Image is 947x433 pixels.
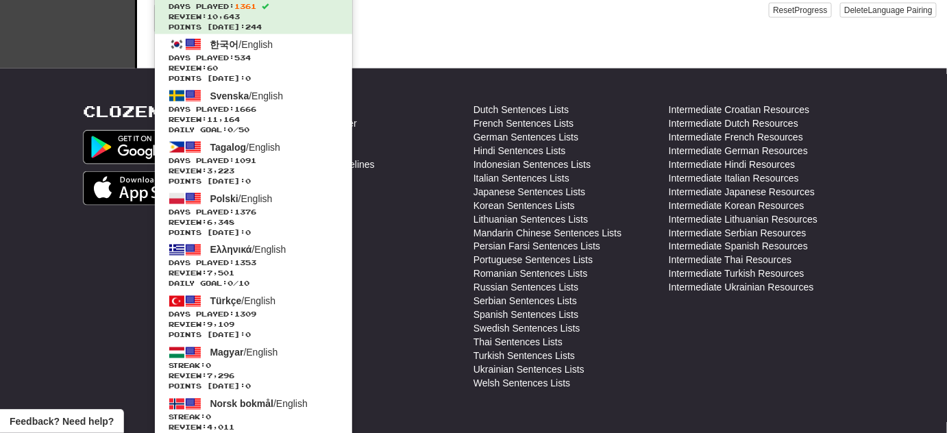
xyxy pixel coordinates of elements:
[169,73,339,84] span: Points [DATE]: 0
[473,281,578,295] a: Russian Sentences Lists
[669,281,814,295] a: Intermediate Ukrainian Resources
[169,1,339,12] span: Days Played:
[210,193,238,204] span: Polski
[169,227,339,238] span: Points [DATE]: 0
[169,156,339,166] span: Days Played:
[473,130,578,144] a: German Sentences Lists
[210,142,280,153] span: / English
[227,125,233,134] span: 0
[169,22,339,32] span: Points [DATE]: 244
[234,259,256,267] span: 1353
[234,105,256,113] span: 1666
[669,171,799,185] a: Intermediate Italian Resources
[169,269,339,279] span: Review: 7,501
[473,349,575,363] a: Turkish Sentences Lists
[169,12,339,22] span: Review: 10,643
[169,53,339,63] span: Days Played:
[473,336,563,349] a: Thai Sentences Lists
[669,240,808,253] a: Intermediate Spanish Resources
[669,144,808,158] a: Intermediate German Resources
[473,226,622,240] a: Mandarin Chinese Sentences Lists
[473,199,575,212] a: Korean Sentences Lists
[210,347,278,358] span: / English
[210,399,274,410] span: Norsk bokmål
[155,34,352,86] a: 한국어/EnglishDays Played:534 Review:60Points [DATE]:0
[169,310,339,320] span: Days Played:
[669,116,798,130] a: Intermediate Dutch Resources
[83,103,225,120] a: Clozemaster
[155,188,352,240] a: Polski/EnglishDays Played:1376 Review:6,348Points [DATE]:0
[840,3,937,18] button: DeleteLanguage Pairing
[169,176,339,186] span: Points [DATE]: 0
[210,193,273,204] span: / English
[227,280,233,288] span: 0
[155,137,352,188] a: Tagalog/EnglishDays Played:1091 Review:3,223Points [DATE]:0
[210,296,242,307] span: Türkçe
[210,399,308,410] span: / English
[473,144,566,158] a: Hindi Sentences Lists
[669,130,803,144] a: Intermediate French Resources
[210,90,284,101] span: / English
[210,39,239,50] span: 한국어
[669,199,804,212] a: Intermediate Korean Resources
[155,343,352,394] a: Magyar/EnglishStreak:0 Review:7,296Points [DATE]:0
[169,258,339,269] span: Days Played:
[169,114,339,125] span: Review: 11,164
[669,185,815,199] a: Intermediate Japanese Resources
[210,245,252,256] span: Ελληνικά
[234,53,251,62] span: 534
[669,212,817,226] a: Intermediate Lithuanian Resources
[234,310,256,319] span: 1309
[210,296,276,307] span: / English
[155,291,352,343] a: Türkçe/EnglishDays Played:1309 Review:9,109Points [DATE]:0
[473,377,570,391] a: Welsh Sentences Lists
[473,158,591,171] a: Indonesian Sentences Lists
[169,382,339,392] span: Points [DATE]: 0
[210,90,249,101] span: Svenska
[169,412,339,423] span: Streak:
[210,142,247,153] span: Tagalog
[169,125,339,135] span: Daily Goal: / 50
[169,279,339,289] span: Daily Goal: / 10
[169,166,339,176] span: Review: 3,223
[169,361,339,371] span: Streak:
[234,2,256,10] span: 1361
[206,362,211,370] span: 0
[473,267,588,281] a: Romanian Sentences Lists
[169,423,339,433] span: Review: 4,011
[473,212,588,226] a: Lithuanian Sentences Lists
[473,253,593,267] a: Portuguese Sentences Lists
[83,171,199,206] img: Get it on App Store
[210,245,286,256] span: / English
[10,415,114,428] span: Open feedback widget
[234,208,256,216] span: 1376
[234,156,256,164] span: 1091
[169,63,339,73] span: Review: 60
[169,217,339,227] span: Review: 6,348
[795,5,828,15] span: Progress
[473,308,578,322] a: Spanish Sentences Lists
[769,3,831,18] button: ResetProgress
[169,320,339,330] span: Review: 9,109
[868,5,933,15] span: Language Pairing
[210,347,244,358] span: Magyar
[278,116,357,130] a: Affiliate Disclaimer
[169,371,339,382] span: Review: 7,296
[473,363,585,377] a: Ukrainian Sentences Lists
[83,130,198,164] img: Get it on Google Play
[169,207,339,217] span: Days Played:
[473,295,577,308] a: Serbian Sentences Lists
[669,103,809,116] a: Intermediate Croatian Resources
[473,103,569,116] a: Dutch Sentences Lists
[473,322,580,336] a: Swedish Sentences Lists
[155,86,352,137] a: Svenska/EnglishDays Played:1666 Review:11,164Daily Goal:0/50
[669,226,807,240] a: Intermediate Serbian Resources
[206,413,211,421] span: 0
[473,116,574,130] a: French Sentences Lists
[210,39,273,50] span: / English
[669,253,792,267] a: Intermediate Thai Resources
[473,240,600,253] a: Persian Farsi Sentences Lists
[473,185,585,199] a: Japanese Sentences Lists
[669,267,804,281] a: Intermediate Turkish Resources
[169,330,339,341] span: Points [DATE]: 0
